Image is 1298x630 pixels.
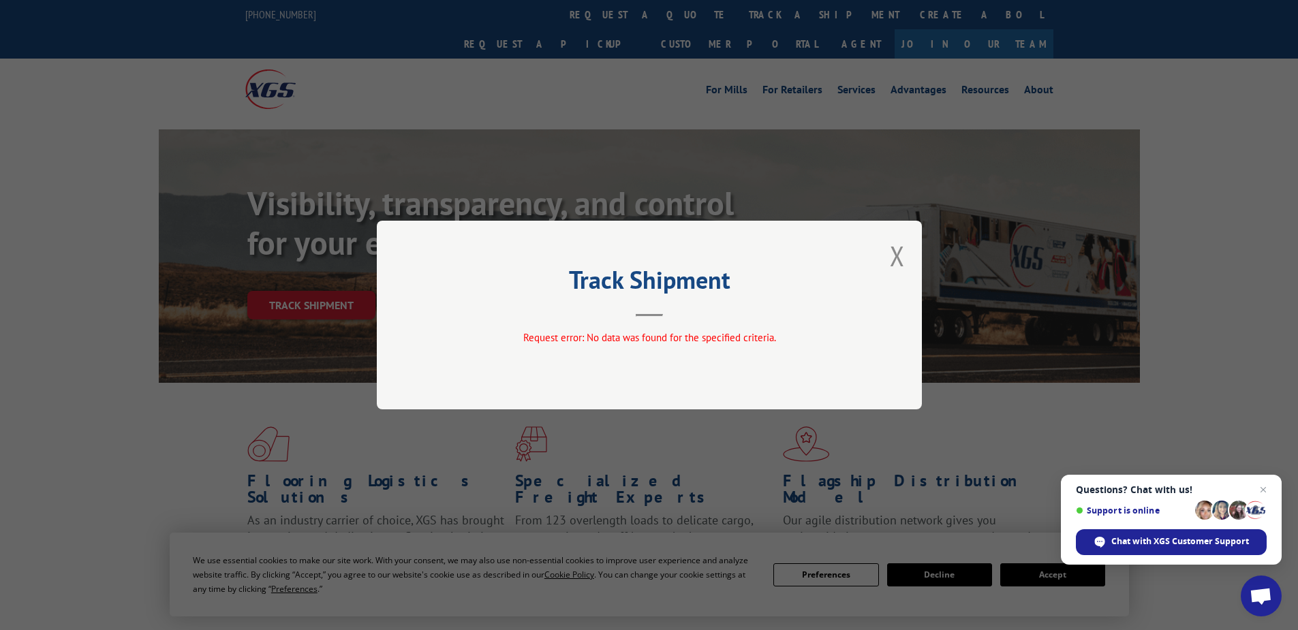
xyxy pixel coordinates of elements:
[890,238,905,274] button: Close modal
[1255,482,1271,498] span: Close chat
[1241,576,1282,616] div: Open chat
[1076,529,1267,555] div: Chat with XGS Customer Support
[1111,535,1249,548] span: Chat with XGS Customer Support
[523,331,775,344] span: Request error: No data was found for the specified criteria.
[1076,505,1190,516] span: Support is online
[1076,484,1267,495] span: Questions? Chat with us!
[445,270,854,296] h2: Track Shipment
